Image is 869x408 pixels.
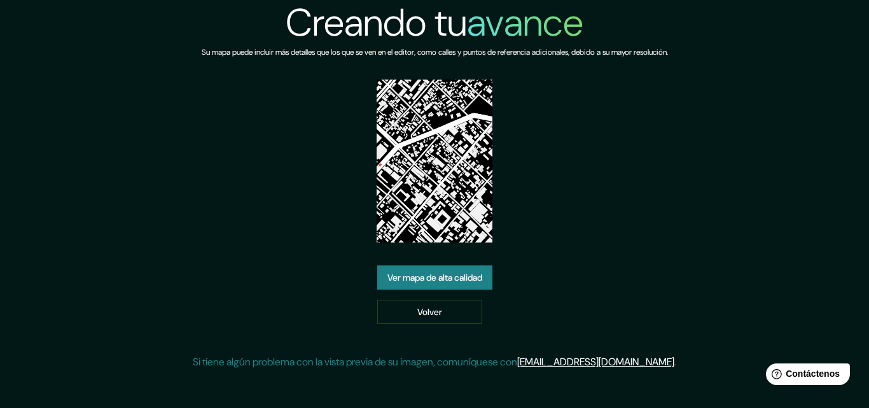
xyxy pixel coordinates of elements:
[387,272,482,284] font: Ver mapa de alta calidad
[517,355,674,369] a: [EMAIL_ADDRESS][DOMAIN_NAME]
[193,355,517,369] font: Si tiene algún problema con la vista previa de su imagen, comuníquese con
[377,80,492,243] img: vista previa del mapa creado
[202,47,668,57] font: Su mapa puede incluir más detalles que los que se ven en el editor, como calles y puntos de refer...
[756,358,855,394] iframe: Lanzador de widgets de ayuda
[377,265,492,290] a: Ver mapa de alta calidad
[674,355,676,369] font: .
[417,306,442,318] font: Volver
[377,300,482,324] a: Volver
